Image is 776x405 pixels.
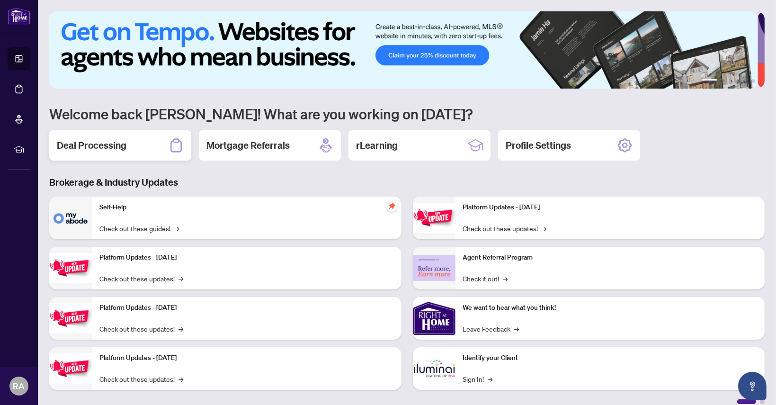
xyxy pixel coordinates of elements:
img: Platform Updates - July 8, 2025 [49,353,92,383]
a: Check out these updates!→ [99,324,183,334]
p: Agent Referral Program [463,252,758,263]
button: 2 [721,79,725,83]
span: pushpin [386,200,398,212]
p: Self-Help [99,202,394,213]
a: Leave Feedback→ [463,324,519,334]
span: → [174,223,179,234]
p: Platform Updates - [DATE] [463,202,758,213]
h2: rLearning [356,139,398,152]
a: Sign In!→ [463,374,493,384]
button: 3 [729,79,732,83]
h2: Profile Settings [506,139,571,152]
span: → [178,374,183,384]
img: Slide 0 [49,11,758,89]
p: Platform Updates - [DATE] [99,353,394,363]
a: Check it out!→ [463,273,508,284]
a: Check out these guides!→ [99,223,179,234]
p: Identify your Client [463,353,758,363]
span: → [503,273,508,284]
h3: Brokerage & Industry Updates [49,176,765,189]
button: 1 [702,79,717,83]
h1: Welcome back [PERSON_NAME]! What are you working on [DATE]? [49,105,765,123]
img: Self-Help [49,197,92,239]
span: → [178,273,183,284]
img: logo [8,7,30,25]
a: Check out these updates!→ [463,223,547,234]
a: Check out these updates!→ [99,273,183,284]
img: Identify your Client [413,347,455,390]
img: Platform Updates - July 21, 2025 [49,303,92,333]
span: → [178,324,183,334]
span: → [542,223,547,234]
img: Agent Referral Program [413,255,455,281]
img: Platform Updates - September 16, 2025 [49,253,92,283]
button: Open asap [738,372,767,400]
p: Platform Updates - [DATE] [99,303,394,313]
img: Platform Updates - June 23, 2025 [413,203,455,233]
a: Check out these updates!→ [99,374,183,384]
h2: Mortgage Referrals [206,139,290,152]
button: 5 [744,79,748,83]
span: → [488,374,493,384]
h2: Deal Processing [57,139,126,152]
p: Platform Updates - [DATE] [99,252,394,263]
span: → [515,324,519,334]
span: RA [13,379,25,393]
button: 4 [736,79,740,83]
img: We want to hear what you think! [413,297,455,340]
button: 6 [751,79,755,83]
p: We want to hear what you think! [463,303,758,313]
